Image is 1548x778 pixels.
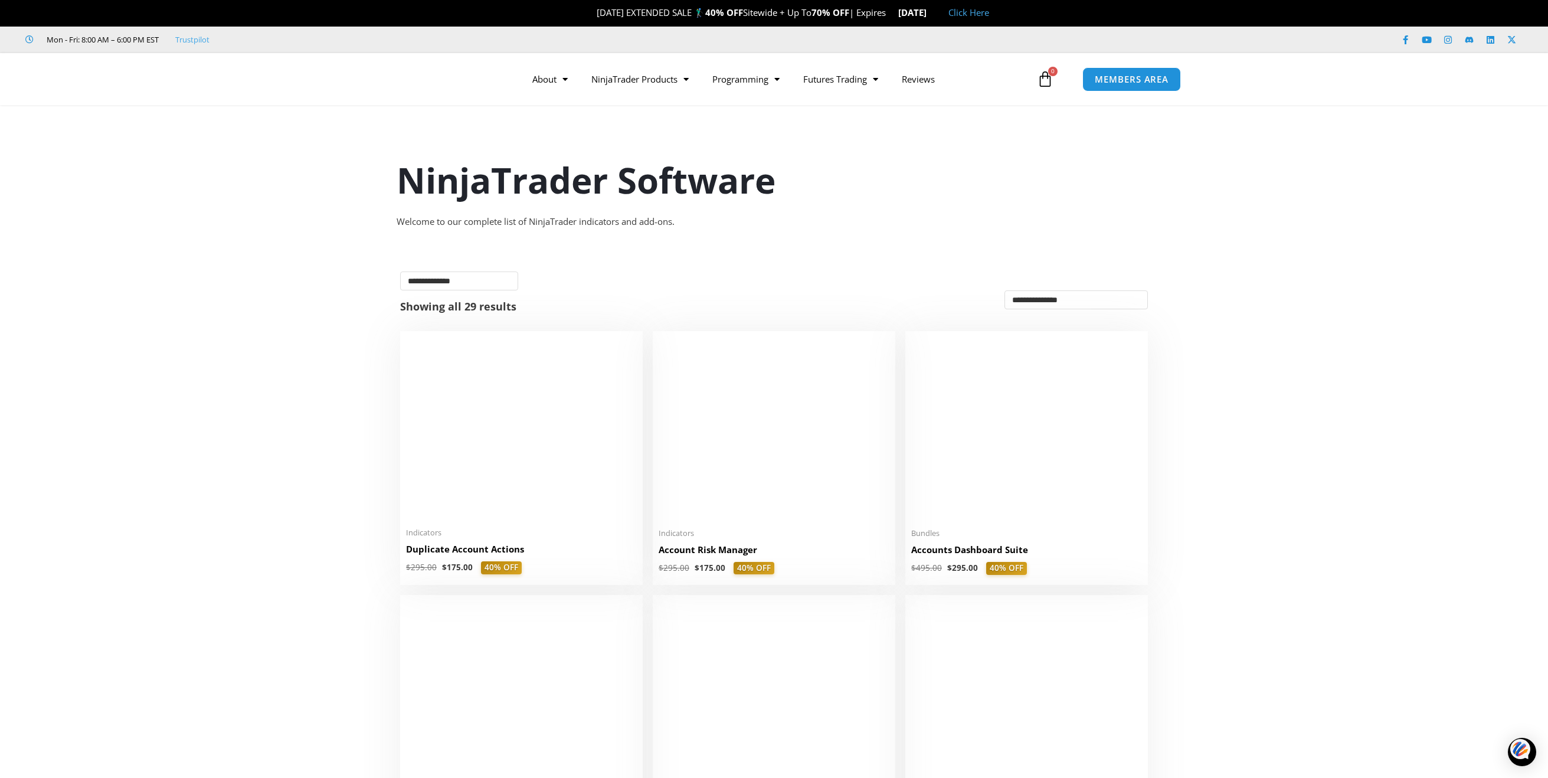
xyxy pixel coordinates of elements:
[898,6,937,18] strong: [DATE]
[911,544,1142,562] a: Accounts Dashboard Suite
[406,337,637,521] img: Duplicate Account Actions
[1004,290,1148,309] select: Shop order
[1082,67,1181,91] a: MEMBERS AREA
[911,563,942,573] bdi: 495.00
[406,562,411,573] span: $
[1095,75,1169,84] span: MEMBERS AREA
[442,562,447,573] span: $
[1508,738,1536,766] div: Open Intercom Messenger
[927,8,936,17] img: 🏭
[911,544,1142,556] h2: Accounts Dashboard Suite
[791,66,890,93] a: Futures Trading
[734,562,774,575] span: 40% OFF
[587,8,596,17] img: 🎉
[442,562,473,573] bdi: 175.00
[659,528,889,538] span: Indicators
[695,563,725,573] bdi: 175.00
[659,563,689,573] bdi: 295.00
[44,32,159,47] span: Mon - Fri: 8:00 AM – 6:00 PM EST
[659,337,889,521] img: Account Risk Manager
[580,66,701,93] a: NinjaTrader Products
[406,562,437,573] bdi: 295.00
[947,563,952,573] span: $
[406,528,637,538] span: Indicators
[175,32,210,47] a: Trustpilot
[400,301,516,312] p: Showing all 29 results
[481,561,522,574] span: 40% OFF
[659,563,663,573] span: $
[948,6,989,18] a: Click Here
[911,563,916,573] span: $
[521,66,580,93] a: About
[397,214,1152,230] div: Welcome to our complete list of NinjaTrader indicators and add-ons.
[705,6,743,18] strong: 40% OFF
[947,563,978,573] bdi: 295.00
[521,66,1034,93] nav: Menu
[695,563,699,573] span: $
[406,543,637,555] h2: Duplicate Account Actions
[1510,738,1530,760] img: svg+xml;base64,PHN2ZyB3aWR0aD0iNDQiIGhlaWdodD0iNDQiIHZpZXdCb3g9IjAgMCA0NCA0NCIgZmlsbD0ibm9uZSIgeG...
[986,562,1027,575] span: 40% OFF
[397,155,1152,205] h1: NinjaTrader Software
[911,528,1142,538] span: Bundles
[701,66,791,93] a: Programming
[584,6,898,18] span: [DATE] EXTENDED SALE 🏌️‍♂️ Sitewide + Up To | Expires
[659,544,889,556] h2: Account Risk Manager
[1019,62,1071,96] a: 0
[406,543,637,561] a: Duplicate Account Actions
[890,66,947,93] a: Reviews
[911,337,1142,521] img: Accounts Dashboard Suite
[351,58,478,100] img: LogoAI | Affordable Indicators – NinjaTrader
[886,8,895,17] img: ⌛
[811,6,849,18] strong: 70% OFF
[1048,67,1058,76] span: 0
[659,544,889,562] a: Account Risk Manager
